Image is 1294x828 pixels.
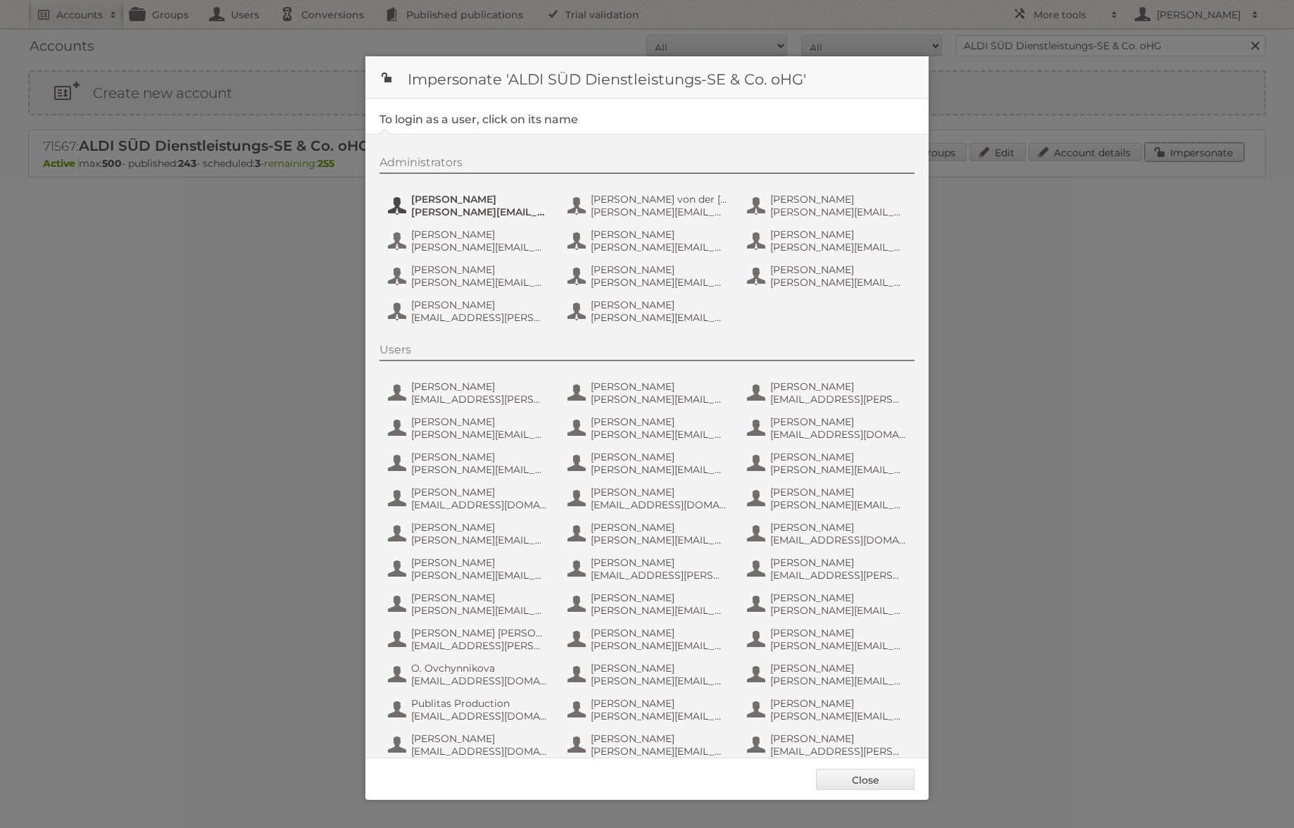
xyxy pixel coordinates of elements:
[411,534,548,546] span: [PERSON_NAME][EMAIL_ADDRESS][DOMAIN_NAME]
[411,521,548,534] span: [PERSON_NAME]
[411,662,548,675] span: O. Ovchynnikova
[770,627,907,639] span: [PERSON_NAME]
[591,604,727,617] span: [PERSON_NAME][EMAIL_ADDRESS][DOMAIN_NAME]
[411,380,548,393] span: [PERSON_NAME]
[591,732,727,745] span: [PERSON_NAME]
[411,451,548,463] span: [PERSON_NAME]
[379,156,915,174] div: Administrators
[591,486,727,498] span: [PERSON_NAME]
[591,311,727,324] span: [PERSON_NAME][EMAIL_ADDRESS][PERSON_NAME][DOMAIN_NAME]
[411,486,548,498] span: [PERSON_NAME]
[411,639,548,652] span: [EMAIL_ADDRESS][PERSON_NAME][PERSON_NAME][DOMAIN_NAME]
[591,451,727,463] span: [PERSON_NAME]
[770,591,907,604] span: [PERSON_NAME]
[591,556,727,569] span: [PERSON_NAME]
[411,241,548,253] span: [PERSON_NAME][EMAIL_ADDRESS][PERSON_NAME][DOMAIN_NAME]
[566,484,731,513] button: [PERSON_NAME] [EMAIL_ADDRESS][DOMAIN_NAME]
[770,534,907,546] span: [EMAIL_ADDRESS][DOMAIN_NAME]
[411,206,548,218] span: [PERSON_NAME][EMAIL_ADDRESS][DOMAIN_NAME]
[566,379,731,407] button: [PERSON_NAME] [PERSON_NAME][EMAIL_ADDRESS][PERSON_NAME][DOMAIN_NAME]
[591,591,727,604] span: [PERSON_NAME]
[746,484,911,513] button: [PERSON_NAME] [PERSON_NAME][EMAIL_ADDRESS][DOMAIN_NAME]
[770,276,907,289] span: [PERSON_NAME][EMAIL_ADDRESS][PERSON_NAME][DOMAIN_NAME]
[411,276,548,289] span: [PERSON_NAME][EMAIL_ADDRESS][DOMAIN_NAME]
[591,299,727,311] span: [PERSON_NAME]
[387,227,552,255] button: [PERSON_NAME] [PERSON_NAME][EMAIL_ADDRESS][PERSON_NAME][DOMAIN_NAME]
[387,484,552,513] button: [PERSON_NAME] [EMAIL_ADDRESS][DOMAIN_NAME]
[566,227,731,255] button: [PERSON_NAME] [PERSON_NAME][EMAIL_ADDRESS][PERSON_NAME][DOMAIN_NAME]
[591,241,727,253] span: [PERSON_NAME][EMAIL_ADDRESS][PERSON_NAME][DOMAIN_NAME]
[746,192,911,220] button: [PERSON_NAME] [PERSON_NAME][EMAIL_ADDRESS][PERSON_NAME][DOMAIN_NAME]
[566,192,731,220] button: [PERSON_NAME] von der [PERSON_NAME] [PERSON_NAME][EMAIL_ADDRESS][DOMAIN_NAME]
[411,415,548,428] span: [PERSON_NAME]
[770,486,907,498] span: [PERSON_NAME]
[591,393,727,406] span: [PERSON_NAME][EMAIL_ADDRESS][PERSON_NAME][DOMAIN_NAME]
[770,498,907,511] span: [PERSON_NAME][EMAIL_ADDRESS][DOMAIN_NAME]
[411,463,548,476] span: [PERSON_NAME][EMAIL_ADDRESS][PERSON_NAME][DOMAIN_NAME]
[411,710,548,722] span: [EMAIL_ADDRESS][DOMAIN_NAME]
[746,731,911,759] button: [PERSON_NAME] [EMAIL_ADDRESS][PERSON_NAME][DOMAIN_NAME]
[591,710,727,722] span: [PERSON_NAME][EMAIL_ADDRESS][PERSON_NAME][DOMAIN_NAME]
[591,463,727,476] span: [PERSON_NAME][EMAIL_ADDRESS][PERSON_NAME][DOMAIN_NAME]
[770,662,907,675] span: [PERSON_NAME]
[411,299,548,311] span: [PERSON_NAME]
[387,520,552,548] button: [PERSON_NAME] [PERSON_NAME][EMAIL_ADDRESS][DOMAIN_NAME]
[566,731,731,759] button: [PERSON_NAME] [PERSON_NAME][EMAIL_ADDRESS][DOMAIN_NAME]
[770,639,907,652] span: [PERSON_NAME][EMAIL_ADDRESS][PERSON_NAME][DOMAIN_NAME]
[411,745,548,758] span: [EMAIL_ADDRESS][DOMAIN_NAME]
[566,555,731,583] button: [PERSON_NAME] [EMAIL_ADDRESS][PERSON_NAME][DOMAIN_NAME]
[591,276,727,289] span: [PERSON_NAME][EMAIL_ADDRESS][DOMAIN_NAME]
[746,227,911,255] button: [PERSON_NAME] [PERSON_NAME][EMAIL_ADDRESS][DOMAIN_NAME]
[770,241,907,253] span: [PERSON_NAME][EMAIL_ADDRESS][DOMAIN_NAME]
[411,498,548,511] span: [EMAIL_ADDRESS][DOMAIN_NAME]
[770,710,907,722] span: [PERSON_NAME][EMAIL_ADDRESS][DOMAIN_NAME]
[770,569,907,582] span: [EMAIL_ADDRESS][PERSON_NAME][DOMAIN_NAME]
[591,627,727,639] span: [PERSON_NAME]
[746,449,911,477] button: [PERSON_NAME] [PERSON_NAME][EMAIL_ADDRESS][PERSON_NAME][DOMAIN_NAME]
[770,206,907,218] span: [PERSON_NAME][EMAIL_ADDRESS][PERSON_NAME][DOMAIN_NAME]
[770,675,907,687] span: [PERSON_NAME][EMAIL_ADDRESS][DOMAIN_NAME]
[566,297,731,325] button: [PERSON_NAME] [PERSON_NAME][EMAIL_ADDRESS][PERSON_NAME][DOMAIN_NAME]
[746,379,911,407] button: [PERSON_NAME] [EMAIL_ADDRESS][PERSON_NAME][DOMAIN_NAME]
[591,697,727,710] span: [PERSON_NAME]
[591,675,727,687] span: [PERSON_NAME][EMAIL_ADDRESS][DOMAIN_NAME]
[770,263,907,276] span: [PERSON_NAME]
[591,428,727,441] span: [PERSON_NAME][EMAIL_ADDRESS][PERSON_NAME][DOMAIN_NAME]
[566,414,731,442] button: [PERSON_NAME] [PERSON_NAME][EMAIL_ADDRESS][PERSON_NAME][DOMAIN_NAME]
[379,113,578,126] legend: To login as a user, click on its name
[746,555,911,583] button: [PERSON_NAME] [EMAIL_ADDRESS][PERSON_NAME][DOMAIN_NAME]
[746,590,911,618] button: [PERSON_NAME] [PERSON_NAME][EMAIL_ADDRESS][PERSON_NAME][DOMAIN_NAME]
[411,569,548,582] span: [PERSON_NAME][EMAIL_ADDRESS][PERSON_NAME][DOMAIN_NAME]
[566,520,731,548] button: [PERSON_NAME] [PERSON_NAME][EMAIL_ADDRESS][PERSON_NAME][DOMAIN_NAME]
[411,675,548,687] span: [EMAIL_ADDRESS][DOMAIN_NAME]
[411,228,548,241] span: [PERSON_NAME]
[770,228,907,241] span: [PERSON_NAME]
[816,769,915,790] a: Close
[379,343,915,361] div: Users
[770,521,907,534] span: [PERSON_NAME]
[387,555,552,583] button: [PERSON_NAME] [PERSON_NAME][EMAIL_ADDRESS][PERSON_NAME][DOMAIN_NAME]
[746,625,911,653] button: [PERSON_NAME] [PERSON_NAME][EMAIL_ADDRESS][PERSON_NAME][DOMAIN_NAME]
[746,660,911,689] button: [PERSON_NAME] [PERSON_NAME][EMAIL_ADDRESS][DOMAIN_NAME]
[591,206,727,218] span: [PERSON_NAME][EMAIL_ADDRESS][DOMAIN_NAME]
[566,696,731,724] button: [PERSON_NAME] [PERSON_NAME][EMAIL_ADDRESS][PERSON_NAME][DOMAIN_NAME]
[566,660,731,689] button: [PERSON_NAME] [PERSON_NAME][EMAIL_ADDRESS][DOMAIN_NAME]
[746,696,911,724] button: [PERSON_NAME] [PERSON_NAME][EMAIL_ADDRESS][DOMAIN_NAME]
[411,591,548,604] span: [PERSON_NAME]
[770,745,907,758] span: [EMAIL_ADDRESS][PERSON_NAME][DOMAIN_NAME]
[770,732,907,745] span: [PERSON_NAME]
[591,415,727,428] span: [PERSON_NAME]
[411,393,548,406] span: [EMAIL_ADDRESS][PERSON_NAME][DOMAIN_NAME]
[591,745,727,758] span: [PERSON_NAME][EMAIL_ADDRESS][DOMAIN_NAME]
[591,228,727,241] span: [PERSON_NAME]
[387,414,552,442] button: [PERSON_NAME] [PERSON_NAME][EMAIL_ADDRESS][PERSON_NAME][DOMAIN_NAME]
[591,662,727,675] span: [PERSON_NAME]
[387,660,552,689] button: O. Ovchynnikova [EMAIL_ADDRESS][DOMAIN_NAME]
[387,696,552,724] button: Publitas Production [EMAIL_ADDRESS][DOMAIN_NAME]
[387,379,552,407] button: [PERSON_NAME] [EMAIL_ADDRESS][PERSON_NAME][DOMAIN_NAME]
[746,520,911,548] button: [PERSON_NAME] [EMAIL_ADDRESS][DOMAIN_NAME]
[387,449,552,477] button: [PERSON_NAME] [PERSON_NAME][EMAIL_ADDRESS][PERSON_NAME][DOMAIN_NAME]
[770,193,907,206] span: [PERSON_NAME]
[591,569,727,582] span: [EMAIL_ADDRESS][PERSON_NAME][DOMAIN_NAME]
[591,534,727,546] span: [PERSON_NAME][EMAIL_ADDRESS][PERSON_NAME][DOMAIN_NAME]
